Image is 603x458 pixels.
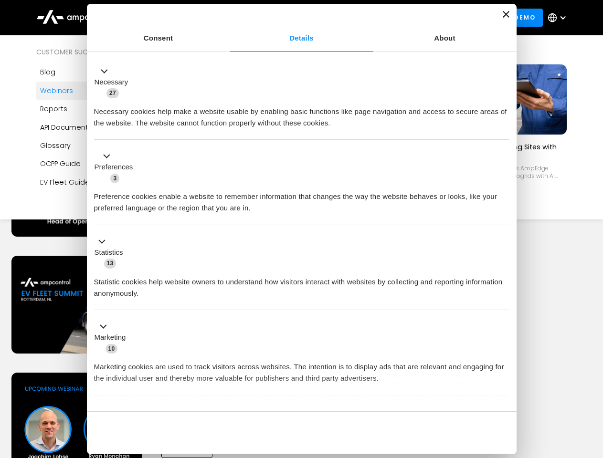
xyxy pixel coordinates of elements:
div: Necessary cookies help make a website usable by enabling basic functions like page navigation and... [94,99,509,129]
label: Marketing [95,332,126,343]
a: Webinars [36,82,155,100]
label: Preferences [95,162,133,173]
span: 2 [158,407,167,417]
button: Statistics (13) [94,236,129,269]
button: Marketing (10) [94,321,132,354]
div: OCPP Guide [40,158,81,169]
span: 10 [106,344,118,354]
div: API Documentation [40,122,106,133]
div: Glossary [40,140,71,151]
a: API Documentation [36,118,155,136]
button: Close banner [503,11,509,18]
div: Marketing cookies are used to track visitors across websites. The intention is to display ads tha... [94,354,509,384]
button: Okay [372,419,509,447]
a: Blog [36,63,155,81]
div: Reports [40,104,67,114]
div: EV Fleet Guide [40,177,90,187]
span: 27 [106,88,119,98]
div: Preference cookies enable a website to remember information that changes the way the website beha... [94,184,509,214]
div: Blog [40,67,55,77]
a: EV Fleet Guide [36,173,155,191]
a: About [373,25,517,52]
label: Necessary [95,77,128,88]
button: Necessary (27) [94,65,134,99]
a: Details [230,25,373,52]
button: Unclassified (2) [94,406,172,418]
label: Statistics [95,247,123,258]
span: 3 [110,174,119,183]
span: 13 [104,259,116,268]
a: Glossary [36,136,155,155]
a: Consent [87,25,230,52]
a: OCPP Guide [36,155,155,173]
div: Statistic cookies help website owners to understand how visitors interact with websites by collec... [94,269,509,299]
div: Customer success [36,47,155,57]
button: Preferences (3) [94,151,139,184]
div: Webinars [40,85,73,96]
a: Reports [36,100,155,118]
